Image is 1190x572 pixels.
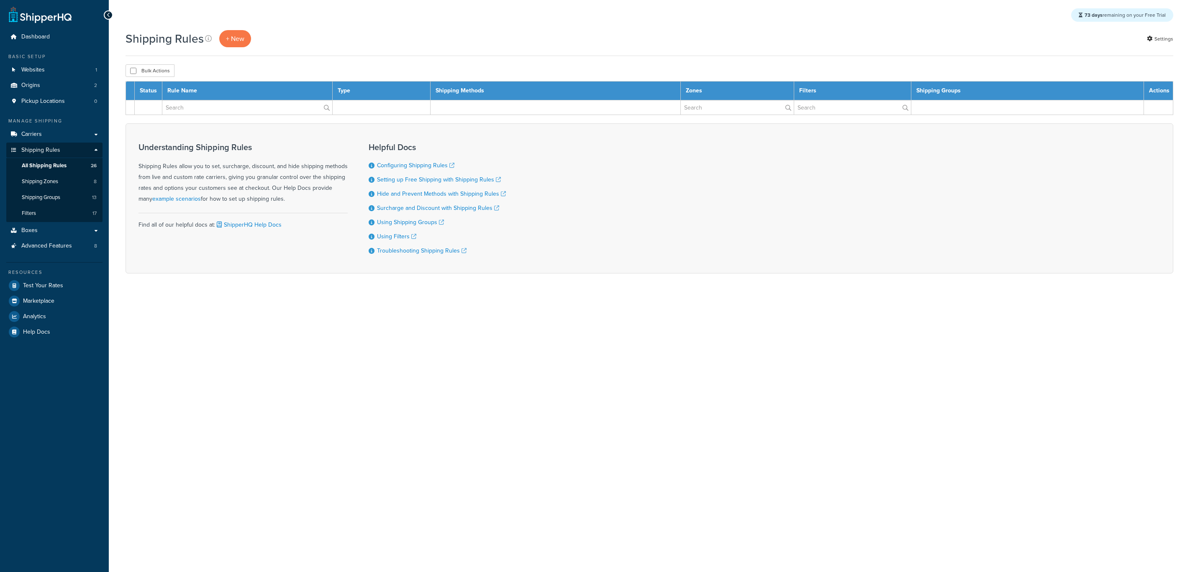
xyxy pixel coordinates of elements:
[794,82,911,100] th: Filters
[6,117,103,125] div: Manage Shipping
[6,62,103,78] li: Websites
[126,31,204,47] h1: Shipping Rules
[6,78,103,93] a: Origins 2
[22,162,67,169] span: All Shipping Rules
[6,174,103,189] li: Shipping Zones
[138,213,348,230] div: Find all of our helpful docs at:
[1147,33,1173,45] a: Settings
[22,194,60,201] span: Shipping Groups
[1144,82,1173,100] th: Actions
[6,190,103,205] a: Shipping Groups 13
[6,190,103,205] li: Shipping Groups
[21,98,65,105] span: Pickup Locations
[219,30,251,47] a: + New
[377,189,506,198] a: Hide and Prevent Methods with Shipping Rules
[21,66,45,74] span: Websites
[6,174,103,189] a: Shipping Zones 8
[126,64,174,77] button: Bulk Actions
[162,82,333,100] th: Rule Name
[430,82,680,100] th: Shipping Methods
[21,82,40,89] span: Origins
[6,158,103,174] li: All Shipping Rules
[135,82,162,100] th: Status
[92,210,97,217] span: 17
[680,82,794,100] th: Zones
[21,243,72,250] span: Advanced Features
[162,100,332,115] input: Search
[94,82,97,89] span: 2
[377,175,501,184] a: Setting up Free Shipping with Shipping Rules
[6,94,103,109] li: Pickup Locations
[94,243,97,250] span: 8
[681,100,794,115] input: Search
[9,6,72,23] a: ShipperHQ Home
[21,131,42,138] span: Carriers
[23,313,46,320] span: Analytics
[6,53,103,60] div: Basic Setup
[911,82,1144,100] th: Shipping Groups
[6,62,103,78] a: Websites 1
[794,100,911,115] input: Search
[23,282,63,289] span: Test Your Rates
[22,178,58,185] span: Shipping Zones
[23,298,54,305] span: Marketplace
[6,29,103,45] a: Dashboard
[6,143,103,158] a: Shipping Rules
[21,147,60,154] span: Shipping Rules
[6,78,103,93] li: Origins
[6,127,103,142] a: Carriers
[6,269,103,276] div: Resources
[92,194,97,201] span: 13
[333,82,430,100] th: Type
[6,309,103,324] a: Analytics
[22,210,36,217] span: Filters
[94,178,97,185] span: 8
[215,220,282,229] a: ShipperHQ Help Docs
[6,143,103,222] li: Shipping Rules
[6,94,103,109] a: Pickup Locations 0
[91,162,97,169] span: 26
[21,33,50,41] span: Dashboard
[6,206,103,221] a: Filters 17
[6,238,103,254] li: Advanced Features
[6,324,103,340] a: Help Docs
[138,143,348,204] div: Shipping Rules allow you to set, surcharge, discount, and hide shipping methods from live and cus...
[226,34,244,43] span: + New
[377,161,454,170] a: Configuring Shipping Rules
[1085,11,1103,19] strong: 73 days
[377,204,499,212] a: Surcharge and Discount with Shipping Rules
[6,158,103,174] a: All Shipping Rules 26
[23,329,50,336] span: Help Docs
[6,238,103,254] a: Advanced Features 8
[138,143,348,152] h3: Understanding Shipping Rules
[94,98,97,105] span: 0
[377,246,467,255] a: Troubleshooting Shipping Rules
[377,218,444,227] a: Using Shipping Groups
[1071,8,1173,22] div: remaining on your Free Trial
[152,194,201,203] a: example scenarios
[377,232,416,241] a: Using Filters
[6,294,103,309] a: Marketplace
[6,278,103,293] a: Test Your Rates
[21,227,38,234] span: Boxes
[369,143,506,152] h3: Helpful Docs
[6,223,103,238] a: Boxes
[95,66,97,74] span: 1
[6,206,103,221] li: Filters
